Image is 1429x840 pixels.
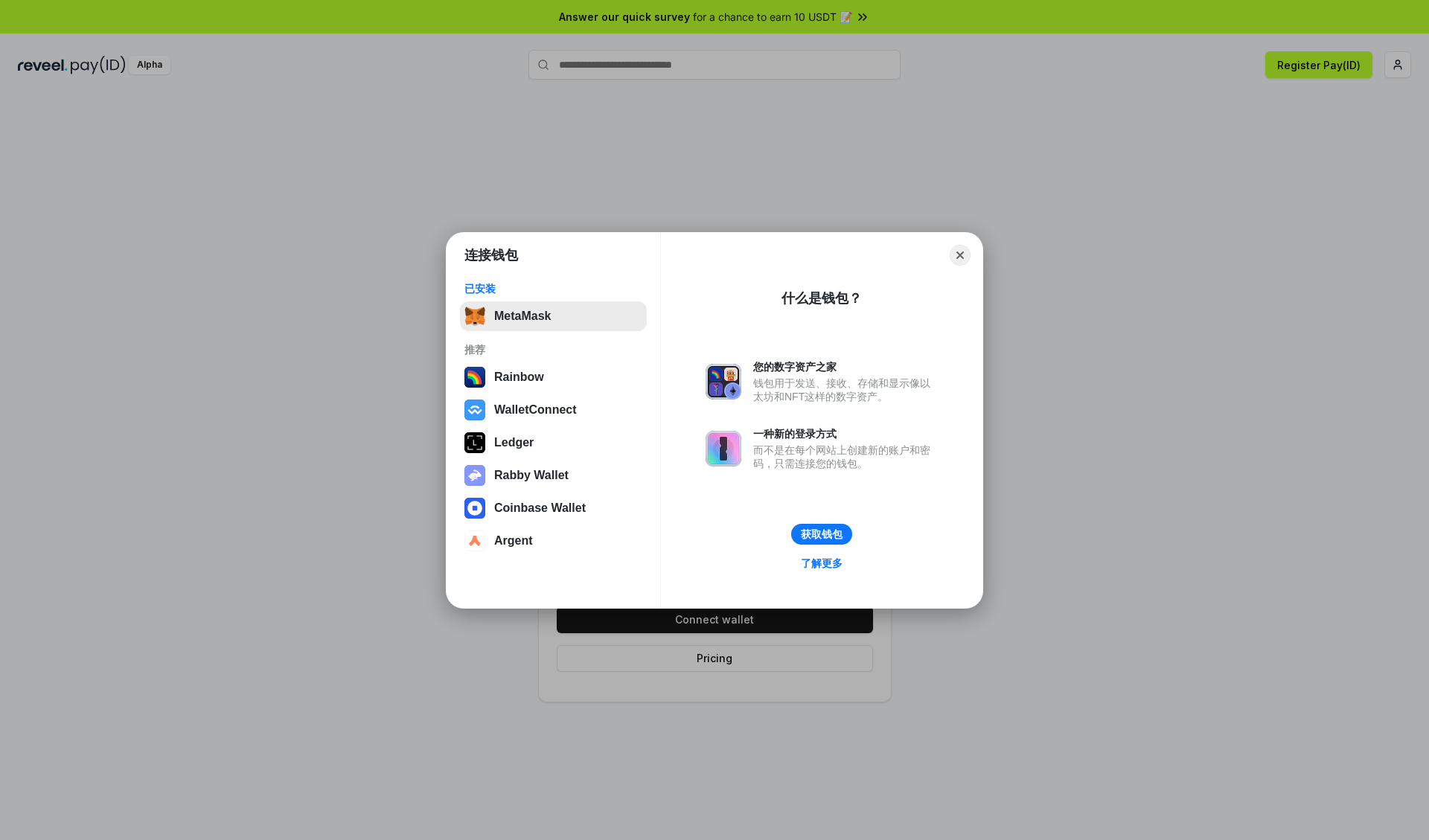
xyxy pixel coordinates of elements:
[460,301,647,331] button: MetaMask
[950,245,971,266] button: Close
[706,431,741,467] img: svg+xml,%3Csvg%20xmlns%3D%22http%3A%2F%2Fwww.w3.org%2F2000%2Fsvg%22%20fill%3D%22none%22%20viewBox...
[791,524,852,545] button: 获取钱包
[494,310,551,323] div: MetaMask
[460,428,647,458] button: Ledger
[460,362,647,392] button: Rainbow
[706,364,741,400] img: svg+xml,%3Csvg%20xmlns%3D%22http%3A%2F%2Fwww.w3.org%2F2000%2Fsvg%22%20fill%3D%22none%22%20viewBox...
[464,246,518,264] h1: 连接钱包
[494,403,577,417] div: WalletConnect
[464,343,642,356] div: 推荐
[460,461,647,490] button: Rabby Wallet
[464,306,485,327] img: svg+xml,%3Csvg%20fill%3D%22none%22%20height%3D%2233%22%20viewBox%3D%220%200%2035%2033%22%20width%...
[464,465,485,486] img: svg+xml,%3Csvg%20xmlns%3D%22http%3A%2F%2Fwww.w3.org%2F2000%2Fsvg%22%20fill%3D%22none%22%20viewBox...
[801,528,843,541] div: 获取钱包
[494,371,544,384] div: Rainbow
[494,501,586,515] div: Coinbase Wallet
[460,493,647,523] button: Coinbase Wallet
[781,289,862,307] div: 什么是钱包？
[801,557,843,570] div: 了解更多
[460,395,647,425] button: WalletConnect
[753,376,938,403] div: 钱包用于发送、接收、存储和显示像以太坊和NFT这样的数字资产。
[460,526,647,556] button: Argent
[464,400,485,420] img: svg+xml,%3Csvg%20width%3D%2228%22%20height%3D%2228%22%20viewBox%3D%220%200%2028%2028%22%20fill%3D...
[792,554,851,573] a: 了解更多
[753,360,938,373] div: 您的数字资产之家
[494,469,569,482] div: Rabby Wallet
[494,436,534,449] div: Ledger
[494,534,533,548] div: Argent
[464,282,642,295] div: 已安装
[753,427,938,440] div: 一种新的登录方式
[464,432,485,453] img: svg+xml,%3Csvg%20xmlns%3D%22http%3A%2F%2Fwww.w3.org%2F2000%2Fsvg%22%20width%3D%2228%22%20height%3...
[464,498,485,519] img: svg+xml,%3Csvg%20width%3D%2228%22%20height%3D%2228%22%20viewBox%3D%220%200%2028%2028%22%20fill%3D...
[464,530,485,551] img: svg+xml,%3Csvg%20width%3D%2228%22%20height%3D%2228%22%20viewBox%3D%220%200%2028%2028%22%20fill%3D...
[753,443,938,470] div: 而不是在每个网站上创建新的账户和密码，只需连接您的钱包。
[464,367,485,388] img: svg+xml,%3Csvg%20width%3D%22120%22%20height%3D%22120%22%20viewBox%3D%220%200%20120%20120%22%20fil...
